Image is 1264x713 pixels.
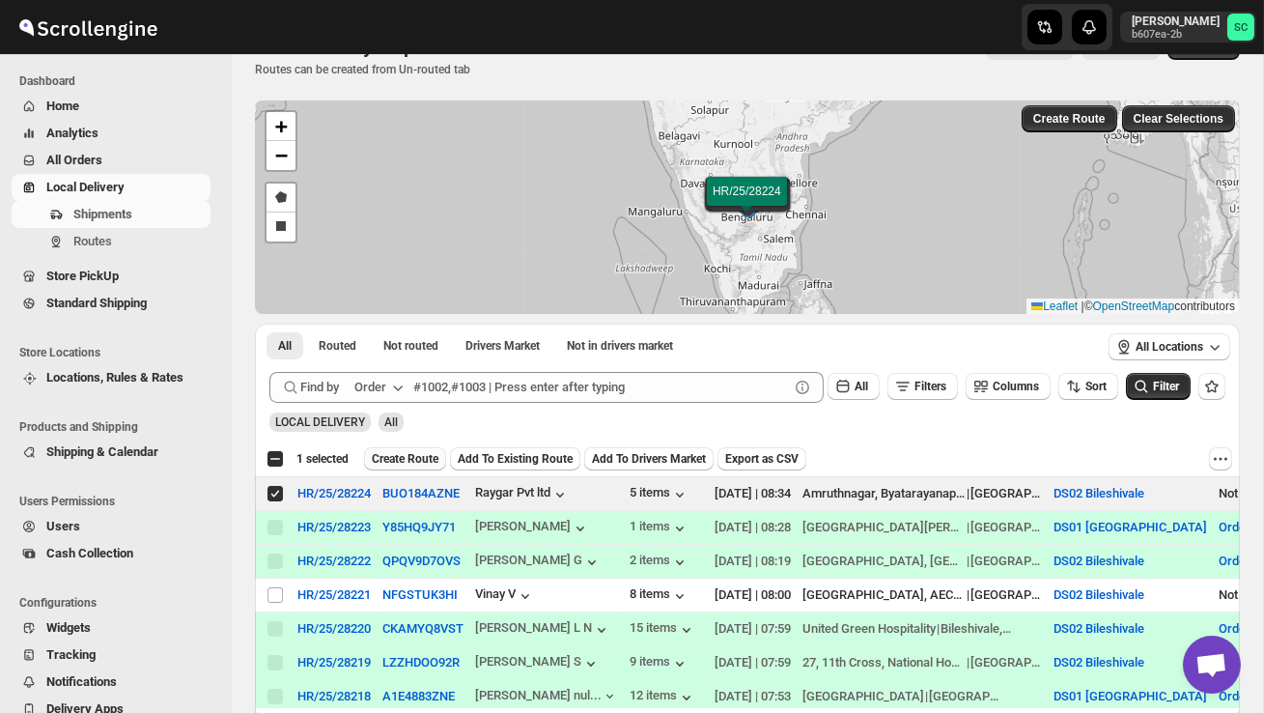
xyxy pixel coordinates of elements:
img: Marker [732,194,761,215]
span: Routes [73,234,112,248]
button: 1 items [630,519,689,538]
button: Filters [887,373,958,400]
button: Raygar Pvt ltd [475,485,570,504]
span: Store PickUp [46,269,119,283]
div: 27, 11th Cross, National Housing Co-op soceity layout limited, Prashanthnagar [802,653,967,672]
a: Zoom out [267,141,295,170]
div: 9 items [630,654,689,673]
div: HR/25/28222 [297,554,371,568]
span: Configurations [19,595,218,611]
span: Standard Shipping [46,296,147,310]
span: Shipments [73,207,132,221]
span: Routed [319,338,356,354]
span: Add To Drivers Market [592,451,706,467]
div: | [802,552,1043,571]
span: Store Locations [19,345,218,360]
button: Order [343,372,419,403]
input: #1002,#1003 | Press enter after typing [413,372,789,403]
button: 15 items [630,620,696,640]
button: Un-claimable [555,332,685,359]
span: Dashboard [19,73,218,89]
button: HR/25/28218 [297,689,371,703]
div: Open chat [1183,636,1241,694]
div: [DATE] | 08:34 [715,484,791,503]
span: Export as CSV [725,451,799,467]
span: Columns [993,380,1039,393]
div: [DATE] | 07:53 [715,687,791,706]
div: 12 items [630,688,696,707]
span: Filter [1153,380,1179,393]
span: Sort [1085,380,1107,393]
span: All Orders [46,153,102,167]
button: Add To Drivers Market [584,447,714,471]
span: Add To Existing Route [458,451,573,467]
button: A1E4883ZNE [382,689,455,703]
button: HR/25/28221 [297,587,371,602]
button: All Orders [12,147,211,174]
button: DS01 [GEOGRAPHIC_DATA] [1053,520,1207,534]
span: Notifications [46,674,117,689]
button: Locations, Rules & Rates [12,364,211,391]
span: + [275,114,288,138]
button: HR/25/28219 [297,655,371,670]
div: [DATE] | 08:00 [715,585,791,605]
p: [PERSON_NAME] [1132,14,1220,29]
div: [PERSON_NAME] G [475,553,602,572]
div: [GEOGRAPHIC_DATA] [970,653,1042,672]
div: [GEOGRAPHIC_DATA] [929,687,1000,706]
button: Y85HQ9JY71 [382,520,456,534]
span: Filters [914,380,946,393]
button: Routes [12,228,211,255]
div: [GEOGRAPHIC_DATA], AECS Layout 1st Stage, [GEOGRAPHIC_DATA] [802,585,967,605]
div: 2 items [630,553,689,572]
button: Users [12,513,211,540]
button: 8 items [630,586,689,606]
button: Cash Collection [12,540,211,567]
div: [GEOGRAPHIC_DATA] [970,585,1042,605]
div: HR/25/28224 [297,486,371,500]
button: [PERSON_NAME] nul... [475,688,618,707]
div: | [802,687,1043,706]
span: Users [46,519,80,533]
button: Vinay V [475,586,535,606]
a: OpenStreetMap [1093,299,1175,313]
p: b607ea-2b [1132,29,1220,41]
button: DS02 Bileshivale [1053,486,1144,500]
text: SC [1234,21,1248,34]
button: Widgets [12,614,211,642]
span: Clear Selections [1134,111,1223,127]
div: [PERSON_NAME] nul... [475,688,602,702]
button: All Locations [1109,333,1230,360]
button: User menu [1120,12,1256,43]
span: Create Route [372,451,438,467]
a: Zoom in [267,112,295,141]
div: | [802,585,1043,605]
div: [DATE] | 08:28 [715,518,791,537]
span: Not routed [383,338,438,354]
button: Analytics [12,120,211,147]
button: Filter [1126,373,1191,400]
button: Create Route [1022,105,1117,132]
button: DS02 Bileshivale [1053,655,1144,670]
button: HR/25/28220 [297,621,371,636]
span: All [278,338,292,354]
div: [DATE] | 07:59 [715,619,791,639]
span: LOCAL DELIVERY [275,415,365,429]
button: Create Route [364,447,446,471]
button: All [828,373,880,400]
img: Marker [734,195,763,216]
img: Marker [732,193,761,214]
span: Analytics [46,126,98,140]
img: Marker [733,194,762,215]
button: Unrouted [372,332,450,359]
span: Drivers Market [465,338,540,354]
a: Leaflet [1031,299,1078,313]
img: Marker [736,197,765,218]
div: [PERSON_NAME] S [475,654,601,673]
